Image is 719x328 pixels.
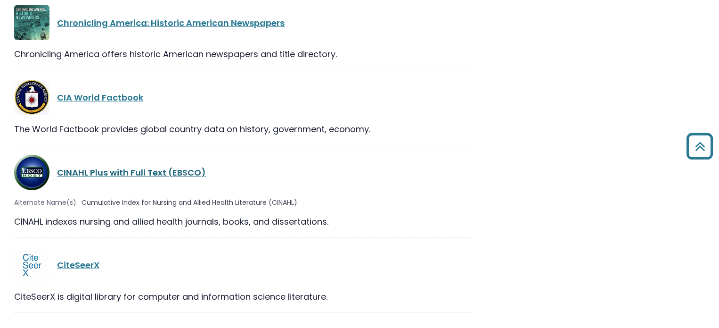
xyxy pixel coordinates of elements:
[57,17,285,29] a: Chronicling America: Historic American Newspapers
[14,123,471,135] div: The World Factbook provides global country data on history, government, economy.
[57,167,206,178] a: CINAHL Plus with Full Text (EBSCO)
[14,48,471,60] div: Chronicling America offers historic American newspapers and title directory.
[14,290,471,303] div: CiteSeerX is digital library for computer and information science literature.
[14,215,471,228] div: CINAHL indexes nursing and allied health journals, books, and dissertations.
[14,198,78,208] span: Alternate Name(s):
[683,137,717,155] a: Back to Top
[57,92,143,103] a: CIA World Factbook
[82,198,297,208] span: Cumulative Index for Nursing and Allied Health Literature (CINAHL)
[57,259,99,271] a: CiteSeerX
